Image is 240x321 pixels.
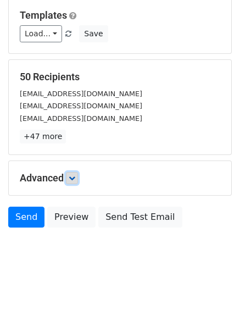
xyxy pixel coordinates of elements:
[185,268,240,321] iframe: Chat Widget
[79,25,108,42] button: Save
[20,25,62,42] a: Load...
[20,90,142,98] small: [EMAIL_ADDRESS][DOMAIN_NAME]
[20,9,67,21] a: Templates
[98,207,182,228] a: Send Test Email
[20,71,220,83] h5: 50 Recipients
[20,172,220,184] h5: Advanced
[20,114,142,123] small: [EMAIL_ADDRESS][DOMAIN_NAME]
[47,207,96,228] a: Preview
[20,130,66,143] a: +47 more
[20,102,142,110] small: [EMAIL_ADDRESS][DOMAIN_NAME]
[8,207,44,228] a: Send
